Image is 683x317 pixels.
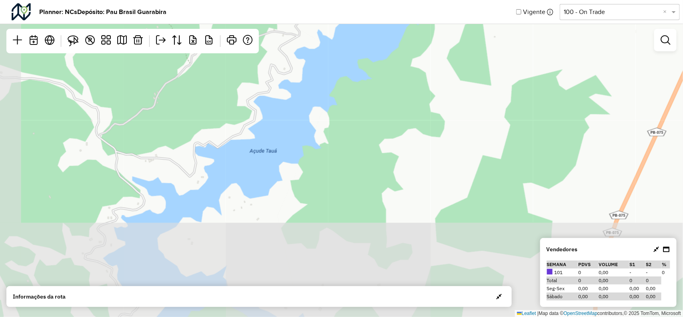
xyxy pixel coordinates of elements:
[661,260,670,269] th: % total clientes quinzenais
[564,311,598,316] a: OpenStreetMap
[645,285,661,293] td: 0,00
[39,7,77,17] strong: Planner: NCs
[185,32,201,50] a: Exportar frequência em lote
[645,260,661,269] th: S2
[645,269,661,277] td: -
[599,277,629,285] td: 0,00
[547,245,578,254] strong: Vendedores
[201,32,217,50] a: Relatório de km
[547,285,578,293] td: Seg-Sex
[629,277,645,285] td: 0
[578,269,599,277] td: 0
[88,36,92,43] span: R
[547,269,578,277] td: 101
[98,32,114,50] a: Gabarito
[206,40,211,43] span: KM
[629,293,645,301] td: 0,00
[547,293,578,301] td: Sábado
[645,293,661,301] td: 0,00
[42,32,58,50] a: Visão geral - Abre nova aba
[26,32,42,50] a: Planner D+1 ou D-1
[599,269,629,277] td: 0,00
[547,9,553,15] em: As informações de visita de um planner vigente são consideradas oficiais e exportadas para outros...
[661,269,670,277] td: 0
[578,260,599,269] th: PDVs
[578,285,599,293] td: 0,00
[114,32,130,50] a: Roteirizar planner
[578,293,599,301] td: 0,00
[68,35,79,46] img: Selecionar atividades - laço
[657,32,673,48] a: Exibir filtros
[645,277,661,285] td: 0
[517,311,536,316] a: Leaflet
[599,293,629,301] td: 0,00
[516,3,680,20] div: Vigente
[13,293,66,301] strong: Informações da rota
[547,260,578,269] th: Semana
[578,277,599,285] td: 0
[10,32,26,50] a: Iniciar novo planner
[515,310,683,317] div: Map data © contributors,© 2025 TomTom, Microsoft
[153,32,169,50] a: Exportar planner
[663,7,670,17] span: Clear all
[85,35,95,45] em: Exibir rótulo
[130,32,146,50] a: Excluir roteiros
[547,277,578,285] td: Total
[537,311,539,316] span: |
[599,285,629,293] td: 0,00
[169,32,185,50] a: Exportar dados vendas
[629,260,645,269] th: S1
[224,32,240,50] a: Imprimir rotas
[77,7,166,17] strong: Depósito: Pau Brasil Guarabira
[599,260,629,269] th: Volume
[629,285,645,293] td: 0,00
[629,269,645,277] td: -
